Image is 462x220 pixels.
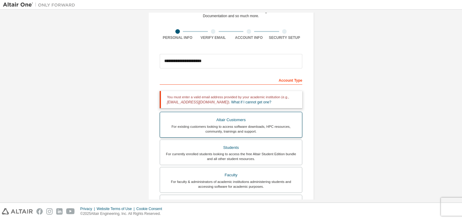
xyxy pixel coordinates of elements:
div: Altair Customers [164,116,298,124]
div: You must enter a valid email address provided by your academic institution (e.g., ). [160,91,302,108]
div: Cookie Consent [136,206,165,211]
div: Security Setup [267,35,303,40]
div: For existing customers looking to access software downloads, HPC resources, community, trainings ... [164,124,298,134]
img: facebook.svg [36,208,43,215]
img: instagram.svg [46,208,53,215]
div: Website Terms of Use [97,206,136,211]
a: What if I cannot get one? [231,100,271,104]
div: Personal Info [160,35,196,40]
img: youtube.svg [66,208,75,215]
span: [EMAIL_ADDRESS][DOMAIN_NAME] [167,100,228,104]
div: Everyone else [164,199,298,207]
div: For currently enrolled students looking to access the free Altair Student Edition bundle and all ... [164,152,298,161]
img: linkedin.svg [56,208,63,215]
div: Account Info [231,35,267,40]
div: Verify Email [196,35,231,40]
img: Altair One [3,2,78,8]
img: altair_logo.svg [2,208,33,215]
p: © 2025 Altair Engineering, Inc. All Rights Reserved. [80,211,166,216]
div: Account Type [160,75,302,85]
div: For Free Trials, Licenses, Downloads, Learning & Documentation and so much more. [192,9,271,18]
div: Faculty [164,171,298,179]
div: Students [164,143,298,152]
div: Privacy [80,206,97,211]
div: For faculty & administrators of academic institutions administering students and accessing softwa... [164,179,298,189]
